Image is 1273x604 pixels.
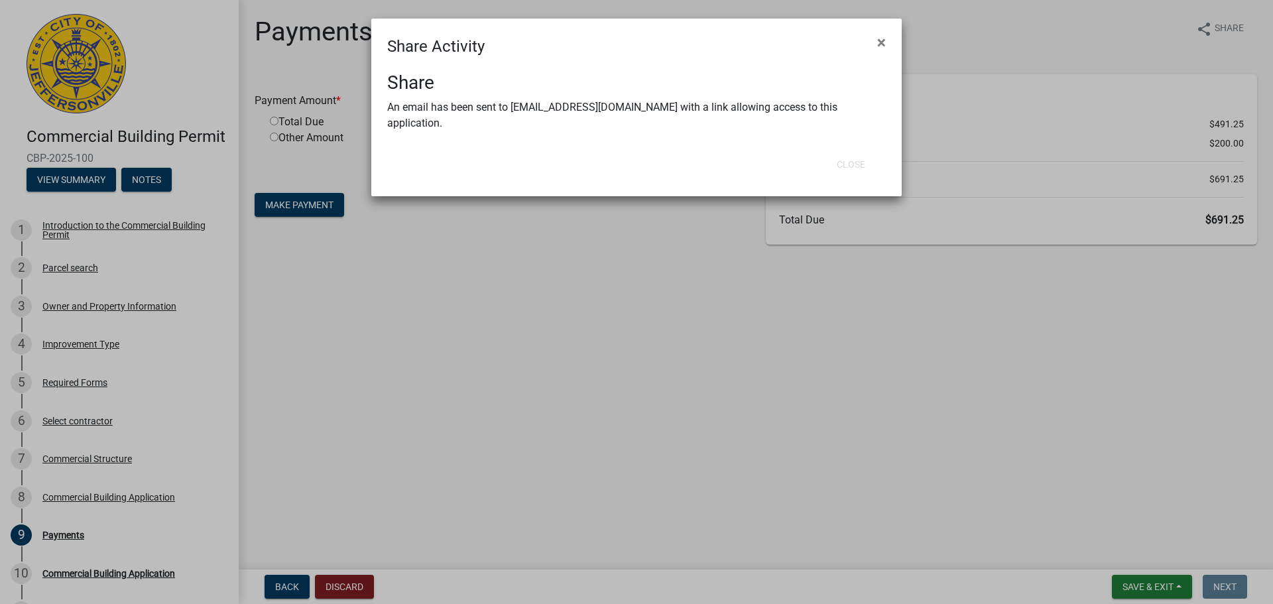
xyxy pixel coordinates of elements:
[826,152,876,176] button: Close
[387,72,886,94] h3: Share
[387,34,485,58] h4: Share Activity
[867,24,896,61] button: Close
[387,99,886,131] div: An email has been sent to [EMAIL_ADDRESS][DOMAIN_NAME] with a link allowing access to this applic...
[877,33,886,52] span: ×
